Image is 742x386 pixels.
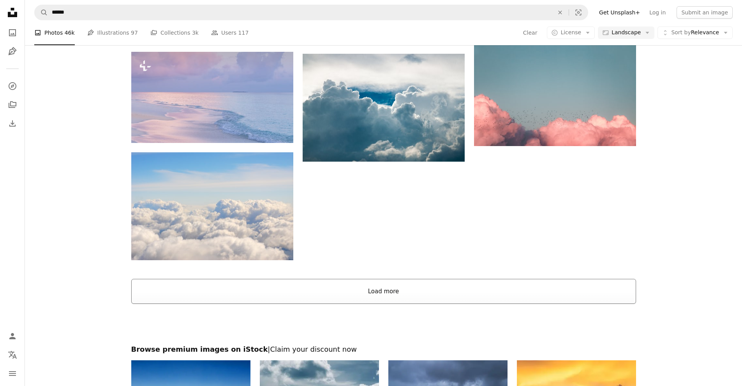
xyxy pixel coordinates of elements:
[131,345,636,354] h2: Browse premium images on iStock
[131,28,138,37] span: 97
[211,20,249,45] a: Users 117
[612,29,641,37] span: Landscape
[150,20,199,45] a: Collections 3k
[523,26,538,39] button: Clear
[5,25,20,41] a: Photos
[645,6,670,19] a: Log in
[677,6,733,19] button: Submit an image
[34,5,588,20] form: Find visuals sitewide
[268,345,357,353] span: | Claim your discount now
[5,328,20,344] a: Log in / Sign up
[5,78,20,94] a: Explore
[657,26,733,39] button: Sort byRelevance
[5,116,20,131] a: Download History
[131,203,293,210] a: nimbus clouds and blue calm sky
[474,88,636,95] a: birds flying near clouds
[87,20,138,45] a: Illustrations 97
[671,29,691,35] span: Sort by
[569,5,588,20] button: Visual search
[303,104,465,111] a: cloud photo
[131,52,293,143] img: a view of a beach with waves coming in to shore
[5,366,20,381] button: Menu
[5,97,20,113] a: Collections
[547,26,595,39] button: License
[5,44,20,59] a: Illustrations
[131,94,293,101] a: a view of a beach with waves coming in to shore
[238,28,249,37] span: 117
[192,28,199,37] span: 3k
[598,26,654,39] button: Landscape
[552,5,569,20] button: Clear
[474,38,636,146] img: birds flying near clouds
[131,279,636,304] button: Load more
[303,54,465,162] img: cloud photo
[5,347,20,363] button: Language
[671,29,719,37] span: Relevance
[560,29,581,35] span: License
[131,152,293,260] img: nimbus clouds and blue calm sky
[594,6,645,19] a: Get Unsplash+
[35,5,48,20] button: Search Unsplash
[5,5,20,22] a: Home — Unsplash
